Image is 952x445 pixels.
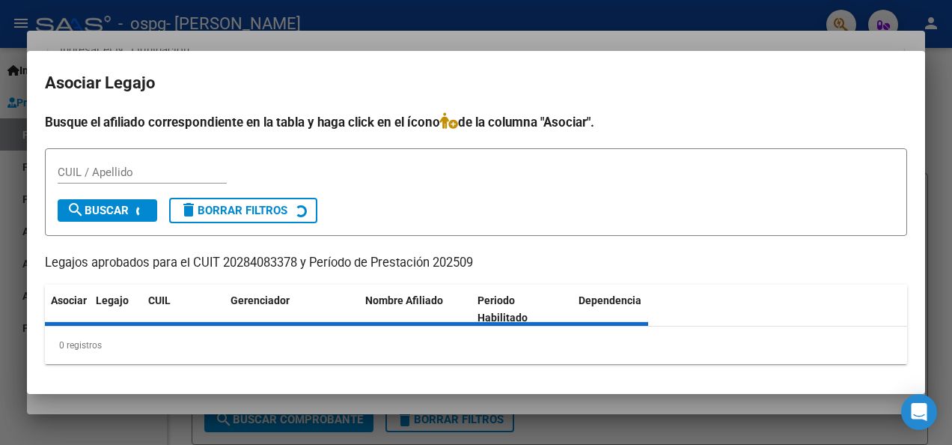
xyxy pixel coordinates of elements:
[180,204,287,217] span: Borrar Filtros
[148,294,171,306] span: CUIL
[45,327,907,364] div: 0 registros
[477,294,528,324] span: Periodo Habilitado
[45,112,907,132] h4: Busque el afiliado correspondiente en la tabla y haga click en el ícono de la columna "Asociar".
[67,201,85,219] mat-icon: search
[472,285,573,334] datatable-header-cell: Periodo Habilitado
[231,294,290,306] span: Gerenciador
[225,285,359,334] datatable-header-cell: Gerenciador
[365,294,443,306] span: Nombre Afiliado
[359,285,472,334] datatable-header-cell: Nombre Afiliado
[573,285,685,334] datatable-header-cell: Dependencia
[180,201,198,219] mat-icon: delete
[51,294,87,306] span: Asociar
[45,254,907,273] p: Legajos aprobados para el CUIT 20284083378 y Período de Prestación 202509
[45,285,90,334] datatable-header-cell: Asociar
[96,294,129,306] span: Legajo
[579,294,641,306] span: Dependencia
[142,285,225,334] datatable-header-cell: CUIL
[58,199,157,222] button: Buscar
[901,394,937,430] div: Open Intercom Messenger
[67,204,129,217] span: Buscar
[169,198,317,223] button: Borrar Filtros
[45,69,907,97] h2: Asociar Legajo
[90,285,142,334] datatable-header-cell: Legajo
